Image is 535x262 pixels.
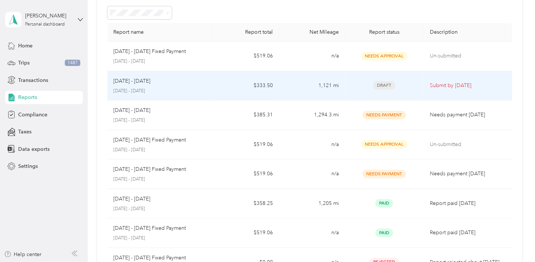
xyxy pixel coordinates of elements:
td: $385.31 [213,100,279,130]
p: [DATE] - [DATE] Fixed Payment [113,224,186,232]
p: Report paid [DATE] [430,229,506,237]
th: Net Mileage [279,23,345,42]
td: 1,294.3 mi [279,100,345,130]
p: [DATE] - [DATE] Fixed Payment [113,136,186,144]
span: Trips [18,59,30,67]
p: Report paid [DATE] [430,199,506,208]
p: Un-submitted [430,140,506,149]
td: n/a [279,218,345,248]
td: n/a [279,42,345,71]
p: [DATE] - [DATE] [113,206,207,212]
p: [DATE] - [DATE] Fixed Payment [113,165,186,173]
td: $358.25 [213,189,279,219]
td: 1,205 mi [279,189,345,219]
span: Needs Approval [361,52,408,60]
span: Transactions [18,76,48,84]
td: 1,121 mi [279,71,345,101]
span: Home [18,42,33,50]
p: [DATE] - [DATE] [113,147,207,153]
span: Needs Payment [362,111,406,119]
span: 1487 [65,60,80,66]
td: $333.50 [213,71,279,101]
div: [PERSON_NAME] [25,12,71,20]
p: [DATE] - [DATE] [113,176,207,183]
span: Reports [18,93,37,101]
p: Needs payment [DATE] [430,170,506,178]
span: Paid [375,199,393,208]
span: Compliance [18,111,47,119]
p: [DATE] - [DATE] [113,235,207,242]
p: Submit by [DATE] [430,82,506,90]
button: Help center [4,251,42,258]
th: Report name [107,23,213,42]
span: Data exports [18,145,50,153]
span: Paid [375,229,393,237]
div: Personal dashboard [25,22,65,27]
span: Needs Payment [362,170,406,178]
th: Report total [213,23,279,42]
p: [DATE] - [DATE] Fixed Payment [113,254,186,262]
td: n/a [279,130,345,160]
span: Needs Approval [361,140,408,149]
p: [DATE] - [DATE] [113,117,207,124]
p: [DATE] - [DATE] Fixed Payment [113,47,186,56]
span: Draft [373,81,395,90]
p: [DATE] - [DATE] [113,106,150,115]
p: [DATE] - [DATE] [113,195,150,203]
td: $519.06 [213,218,279,248]
p: Needs payment [DATE] [430,111,506,119]
p: Un-submitted [430,52,506,60]
p: [DATE] - [DATE] [113,58,207,65]
td: $519.06 [213,130,279,160]
td: $519.06 [213,42,279,71]
div: Report status [351,29,418,35]
p: [DATE] - [DATE] [113,88,207,94]
td: $519.06 [213,159,279,189]
td: n/a [279,159,345,189]
span: Settings [18,162,38,170]
p: [DATE] - [DATE] [113,77,150,85]
span: Taxes [18,128,31,136]
th: Description [424,23,512,42]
